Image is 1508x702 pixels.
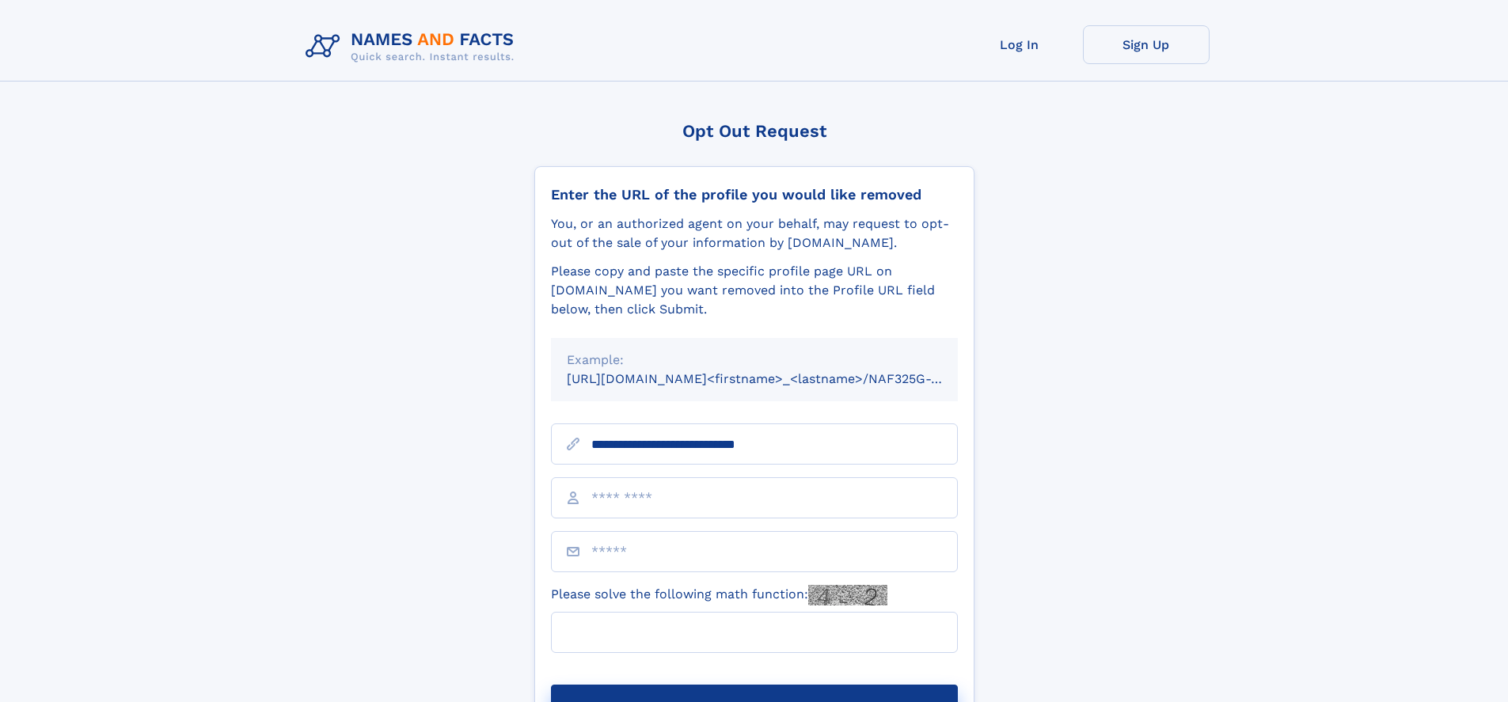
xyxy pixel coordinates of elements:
div: Enter the URL of the profile you would like removed [551,186,958,203]
div: Example: [567,351,942,370]
a: Sign Up [1083,25,1210,64]
label: Please solve the following math function: [551,585,887,605]
img: Logo Names and Facts [299,25,527,68]
a: Log In [956,25,1083,64]
div: You, or an authorized agent on your behalf, may request to opt-out of the sale of your informatio... [551,214,958,252]
small: [URL][DOMAIN_NAME]<firstname>_<lastname>/NAF325G-xxxxxxxx [567,371,988,386]
div: Please copy and paste the specific profile page URL on [DOMAIN_NAME] you want removed into the Pr... [551,262,958,319]
div: Opt Out Request [534,121,974,141]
